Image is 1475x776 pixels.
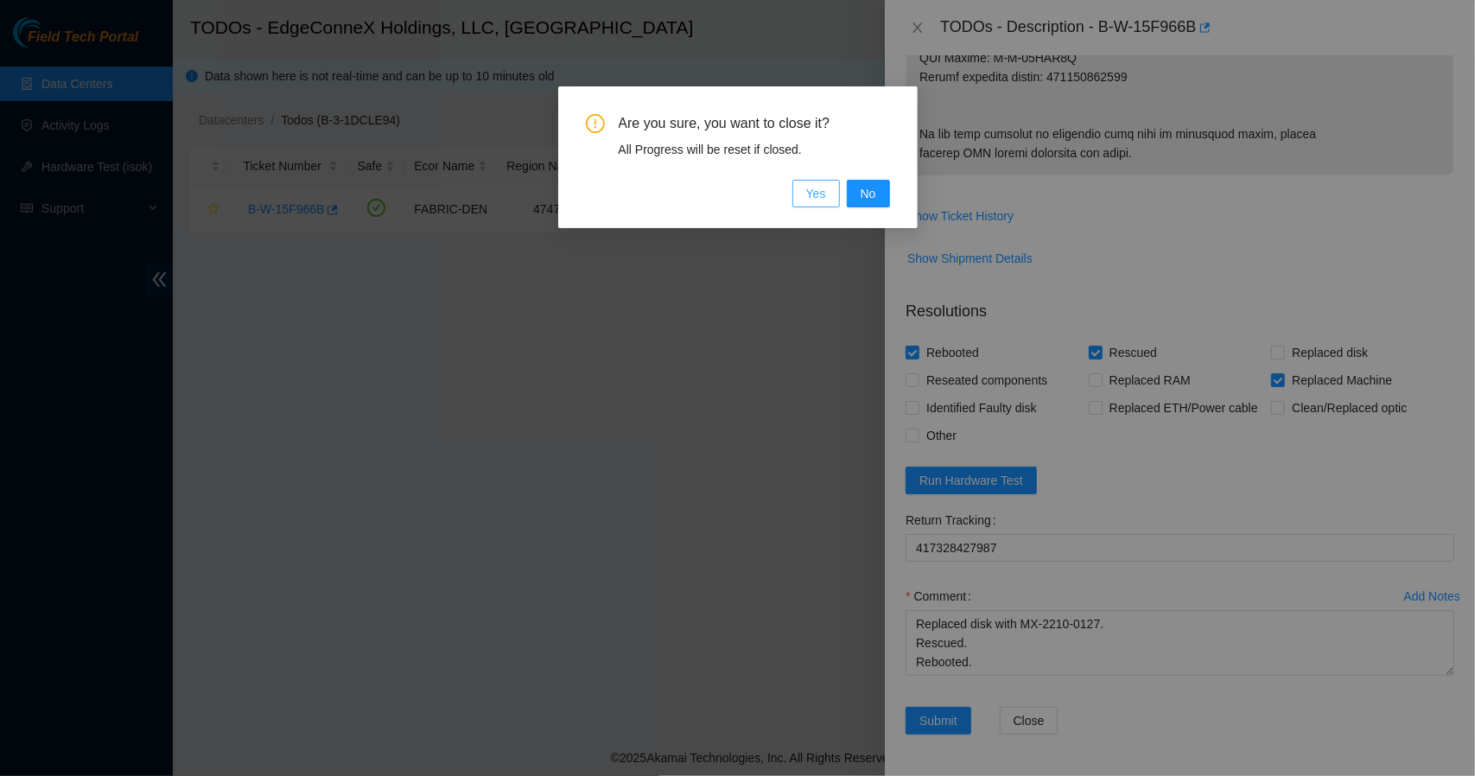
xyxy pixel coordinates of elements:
[792,180,840,207] button: Yes
[586,114,605,133] span: exclamation-circle
[619,114,890,133] span: Are you sure, you want to close it?
[861,184,876,203] span: No
[847,180,890,207] button: No
[619,140,890,159] div: All Progress will be reset if closed.
[806,184,826,203] span: Yes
